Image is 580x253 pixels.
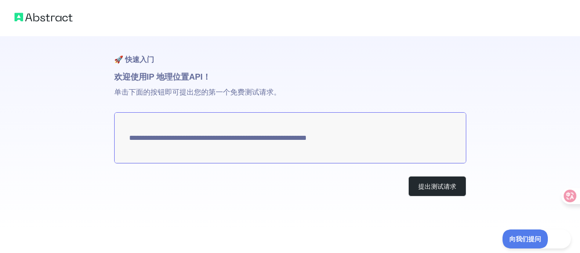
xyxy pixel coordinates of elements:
[189,72,211,81] font: API！
[147,72,189,81] font: IP 地理位置
[503,229,571,248] iframe: 切换客户支持
[418,183,456,190] font: 提出测试请求
[114,88,281,96] font: 单击下面的按钮即可提出您的第一个免费测试请求。
[114,72,147,81] font: 欢迎使用
[114,56,154,63] font: 🚀 快速入门
[14,11,72,24] img: 抽象标志
[408,176,466,196] button: 提出测试请求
